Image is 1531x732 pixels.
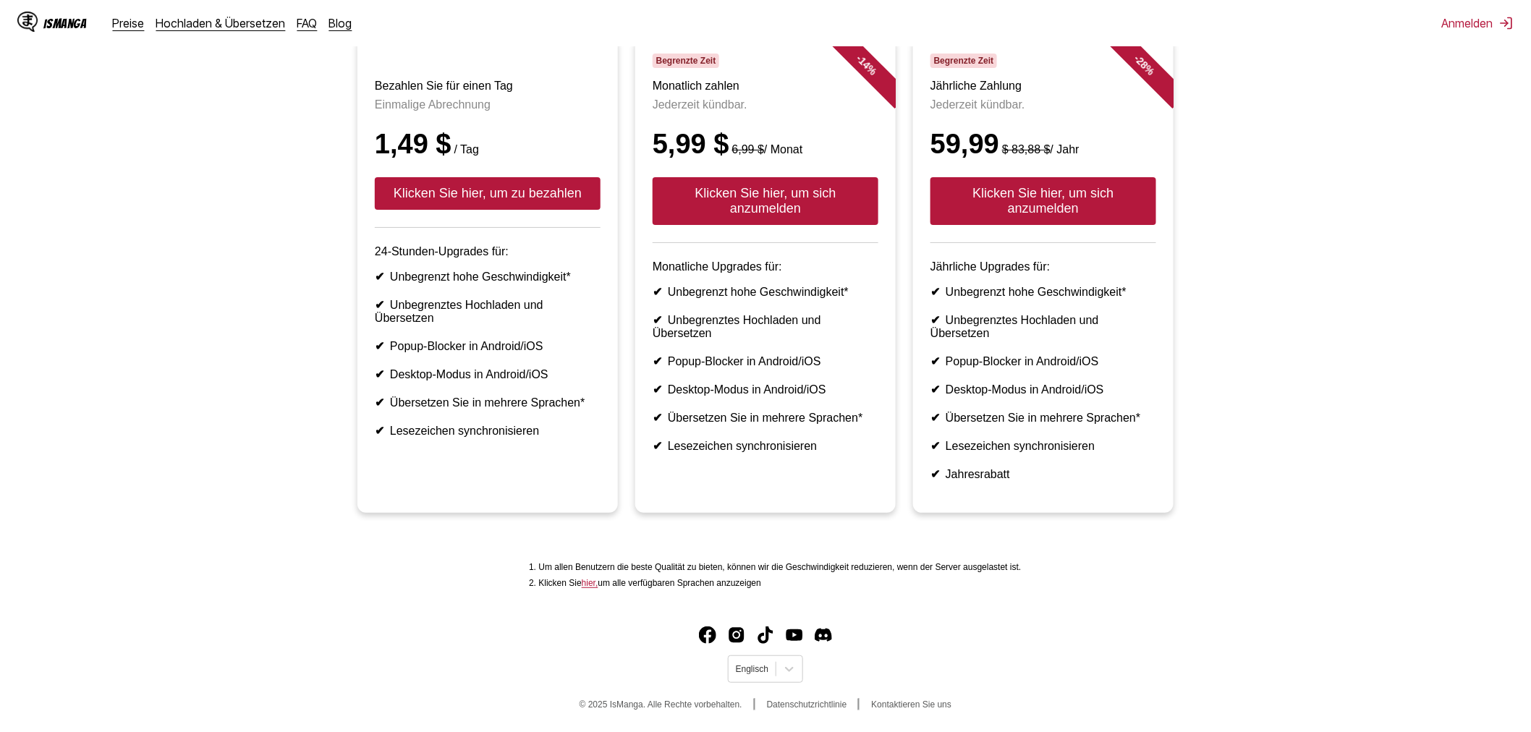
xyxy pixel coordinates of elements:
[946,468,1010,480] font: Jahresrabatt
[934,56,994,66] font: Begrenzte Zeit
[390,368,548,380] font: Desktop-Modus in Android/iOS
[946,286,1127,298] font: Unbegrenzt hohe Geschwindigkeit*
[375,80,513,92] font: Bezahlen Sie für einen Tag
[668,412,862,424] font: Übersetzen Sie in mehrere Sprachen*
[728,626,745,644] a: Instagram
[736,664,738,674] input: Sprache auswählen
[930,129,999,159] font: 59,99
[767,699,847,710] a: Datenschutzrichtlinie
[653,314,821,339] font: Unbegrenztes Hochladen und Übersetzen
[815,626,832,644] img: IsManga Discord
[930,314,1099,339] font: Unbegrenztes Hochladen und Übersetzen
[653,383,662,396] font: ✔
[375,129,451,159] font: 1,49 $
[865,63,879,77] font: %
[375,299,543,324] font: Unbegrenztes Hochladen und Übersetzen
[930,314,940,326] font: ✔
[946,383,1104,396] font: Desktop-Modus in Android/iOS
[538,562,1021,572] font: Um allen Benutzern die beste Qualität zu bieten, können wir die Geschwindigkeit reduzieren, wenn ...
[43,17,87,30] font: IsManga
[732,143,764,156] font: 6,99 $
[1442,16,1514,30] button: Anmelden
[390,271,571,283] font: Unbegrenzt hohe Geschwindigkeit*
[1002,143,1051,156] font: $ 83,88 $
[930,440,940,452] font: ✔
[653,80,739,92] font: Monatlich zahlen
[17,12,113,35] a: IsManga LogoIsManga
[375,340,384,352] font: ✔
[871,699,951,710] a: Kontaktieren Sie uns
[757,626,774,644] img: IsManga TikTok
[728,626,745,644] img: IsManga Instagram
[329,16,352,30] a: Blog
[375,177,601,210] button: Klicken Sie hier, um zu bezahlen
[653,355,662,367] font: ✔
[580,699,742,710] font: © 2025 IsManga. Alle Rechte vorbehalten.
[598,578,761,588] font: um alle verfügbaren Sprachen anzuzeigen
[375,271,384,283] font: ✔
[1051,143,1080,156] font: / Jahr
[653,440,662,452] font: ✔
[930,98,1025,111] font: Jederzeit kündbar.
[375,396,384,409] font: ✔
[668,286,849,298] font: Unbegrenzt hohe Geschwindigkeit*
[375,425,384,437] font: ✔
[930,468,940,480] font: ✔
[668,440,817,452] font: Lesezeichen synchronisieren
[297,16,318,30] a: FAQ
[390,425,539,437] font: Lesezeichen synchronisieren
[757,626,774,644] a: TikTok
[375,98,491,111] font: Einmalige Abrechnung
[946,440,1095,452] font: Lesezeichen synchronisieren
[930,80,1022,92] font: Jährliche Zahlung
[653,260,782,273] font: Monatliche Upgrades für:
[668,383,826,396] font: Desktop-Modus in Android/iOS
[538,578,581,588] font: Klicken Sie
[653,314,662,326] font: ✔
[764,143,802,156] font: / Monat
[930,260,1050,273] font: Jährliche Upgrades für:
[394,186,582,200] font: Klicken Sie hier, um zu bezahlen
[972,186,1114,216] font: Klicken Sie hier, um sich anzumelden
[1499,16,1514,30] img: Abmelden
[390,396,585,409] font: Übersetzen Sie in mehrere Sprachen*
[17,12,38,32] img: IsManga Logo
[653,177,878,225] button: Klicken Sie hier, um sich anzumelden
[656,56,716,66] font: Begrenzte Zeit
[930,383,940,396] font: ✔
[699,626,716,644] img: IsManga Facebook
[375,299,384,311] font: ✔
[1132,53,1143,64] font: -
[113,16,145,30] a: Preise
[390,340,543,352] font: Popup-Blocker in Android/iOS
[653,412,662,424] font: ✔
[695,186,836,216] font: Klicken Sie hier, um sich anzumelden
[699,626,716,644] a: Facebook
[582,578,598,588] a: Verfügbare Sprachen
[1135,55,1150,71] font: 28
[375,368,384,380] font: ✔
[930,286,940,298] font: ✔
[375,245,509,258] font: 24-Stunden-Upgrades für:
[1142,63,1157,77] font: %
[1442,16,1493,30] font: Anmelden
[156,16,286,30] a: Hochladen & Übersetzen
[653,286,662,298] font: ✔
[854,53,865,64] font: -
[786,626,803,644] a: Youtube
[946,355,1099,367] font: Popup-Blocker in Android/iOS
[815,626,832,644] a: Zwietracht
[930,355,940,367] font: ✔
[582,578,598,588] font: hier,
[454,143,479,156] font: / Tag
[653,98,747,111] font: Jederzeit kündbar.
[930,412,940,424] font: ✔
[857,55,873,71] font: 14
[653,129,729,159] font: 5,99 $
[668,355,821,367] font: Popup-Blocker in Android/iOS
